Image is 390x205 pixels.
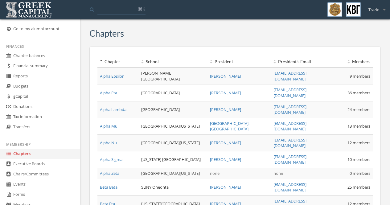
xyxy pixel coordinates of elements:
[273,104,306,115] a: [EMAIL_ADDRESS][DOMAIN_NAME]
[100,170,119,176] a: Alpha Zeta
[100,59,136,65] div: Chapter
[273,170,283,176] span: none
[138,6,145,12] span: ⌘K
[210,140,241,146] a: [PERSON_NAME]
[139,101,207,118] td: [GEOGRAPHIC_DATA]
[139,84,207,101] td: [GEOGRAPHIC_DATA]
[100,73,125,79] a: Alpha Epsilon
[273,121,306,132] a: [EMAIL_ADDRESS][DOMAIN_NAME]
[347,123,370,129] span: 13 members
[100,140,117,146] a: Alpha Nu
[273,182,306,193] a: [EMAIL_ADDRESS][DOMAIN_NAME]
[347,184,370,190] span: 25 members
[100,107,126,112] a: Alpha Lambda
[210,157,241,162] a: [PERSON_NAME]
[347,90,370,96] span: 36 members
[100,157,122,162] a: Alpha Sigma
[210,90,241,96] a: [PERSON_NAME]
[210,59,268,65] div: President
[350,73,370,79] span: 9 members
[139,68,207,84] td: [PERSON_NAME][GEOGRAPHIC_DATA]
[368,7,379,13] span: Trazie
[210,121,249,132] a: [GEOGRAPHIC_DATA], [GEOGRAPHIC_DATA]
[347,107,370,112] span: 24 members
[210,73,241,79] a: [PERSON_NAME]
[273,154,306,165] a: [EMAIL_ADDRESS][DOMAIN_NAME]
[210,184,241,190] a: [PERSON_NAME]
[89,29,124,38] h3: Chapters
[139,118,207,134] td: [GEOGRAPHIC_DATA][US_STATE]
[347,157,370,162] span: 10 members
[350,170,370,176] span: 0 members
[139,179,207,195] td: SUNY Oneonta
[139,134,207,151] td: [GEOGRAPHIC_DATA][US_STATE]
[273,87,306,98] a: [EMAIL_ADDRESS][DOMAIN_NAME]
[210,170,220,176] span: none
[139,151,207,168] td: [US_STATE] [GEOGRAPHIC_DATA]
[100,184,117,190] a: Beta Beta
[141,59,205,65] div: School
[337,59,370,65] div: Members
[364,2,385,13] div: Trazie
[273,70,306,82] a: [EMAIL_ADDRESS][DOMAIN_NAME]
[100,123,117,129] a: Alpha Mu
[347,140,370,146] span: 12 members
[139,168,207,179] td: [GEOGRAPHIC_DATA][US_STATE]
[100,90,117,96] a: Alpha Eta
[273,59,332,65] div: President 's Email
[273,137,306,149] a: [EMAIL_ADDRESS][DOMAIN_NAME]
[210,107,241,112] a: [PERSON_NAME]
